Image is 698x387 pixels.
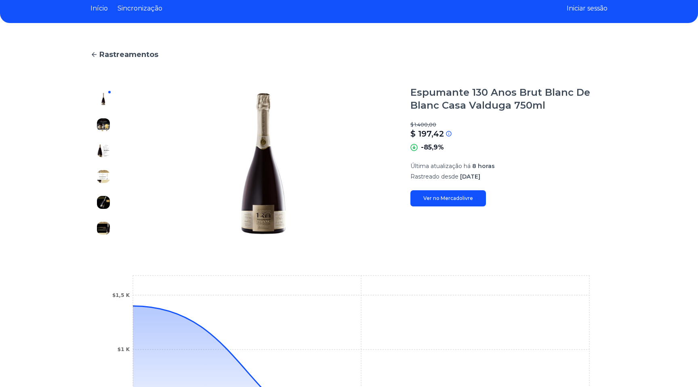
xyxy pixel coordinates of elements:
[97,170,110,183] img: Espumante 130 Anos Brut Blanc De Blanc Casa Valduga 750ml
[132,86,394,241] img: Espumante 130 Anos Brut Blanc De Blanc Casa Valduga 750ml
[90,49,608,60] a: Rastreamentos
[118,347,130,352] tspan: $1 K
[118,4,162,13] a: Sincronização
[410,173,458,180] font: Rastreado desde
[410,190,486,206] a: Ver no Mercadolivre
[567,4,608,13] button: Iniciar sessão
[97,118,110,131] img: Espumante 130 Anos Brut Blanc De Blanc Casa Valduga 750ml
[99,50,158,59] font: Rastreamentos
[118,4,162,12] font: Sincronização
[97,222,110,235] img: Espumante 130 Anos Brut Blanc De Blanc Casa Valduga 750ml
[90,4,108,13] a: Início
[410,86,590,111] font: Espumante 130 Anos Brut Blanc De Blanc Casa Valduga 750ml
[97,144,110,157] img: Espumante 130 Anos Brut Blanc De Blanc Casa Valduga 750ml
[567,4,608,12] font: Iniciar sessão
[421,143,444,151] font: -85,9%
[112,292,130,298] tspan: $1,5 K
[90,4,108,12] font: Início
[410,122,436,128] font: $ 1.400,00
[423,195,473,201] font: Ver no Mercadolivre
[410,162,471,170] font: Última atualização há
[410,129,444,139] font: $ 197,42
[97,196,110,209] img: Espumante 130 Anos Brut Blanc De Blanc Casa Valduga 750ml
[472,162,495,170] font: 8 horas
[460,173,480,180] font: [DATE]
[97,93,110,105] img: Espumante 130 Anos Brut Blanc De Blanc Casa Valduga 750ml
